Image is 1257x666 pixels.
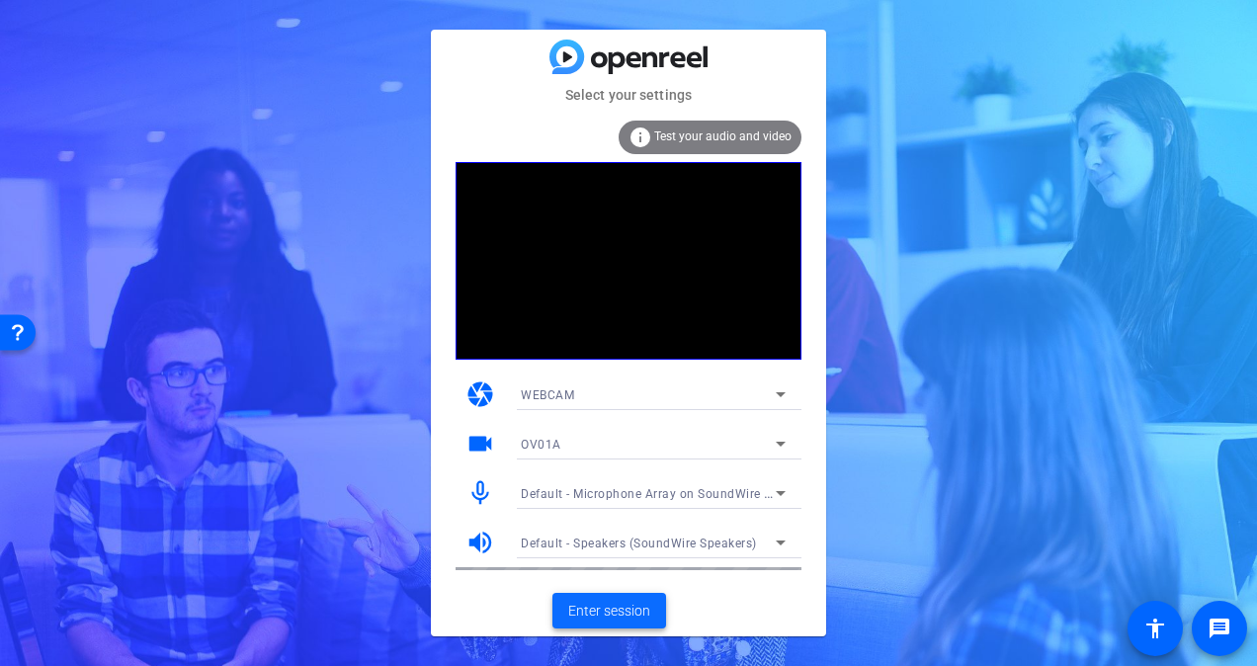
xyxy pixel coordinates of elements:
[521,537,757,550] span: Default - Speakers (SoundWire Speakers)
[552,593,666,628] button: Enter session
[568,601,650,622] span: Enter session
[521,388,574,402] span: WEBCAM
[654,129,792,143] span: Test your audio and video
[628,125,652,149] mat-icon: info
[521,438,561,452] span: OV01A
[465,478,495,508] mat-icon: mic_none
[549,40,708,74] img: blue-gradient.svg
[465,528,495,557] mat-icon: volume_up
[465,429,495,458] mat-icon: videocam
[431,84,826,106] mat-card-subtitle: Select your settings
[1208,617,1231,640] mat-icon: message
[1143,617,1167,640] mat-icon: accessibility
[521,485,929,501] span: Default - Microphone Array on SoundWire Device (4- SoundWire Audio)
[465,379,495,409] mat-icon: camera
